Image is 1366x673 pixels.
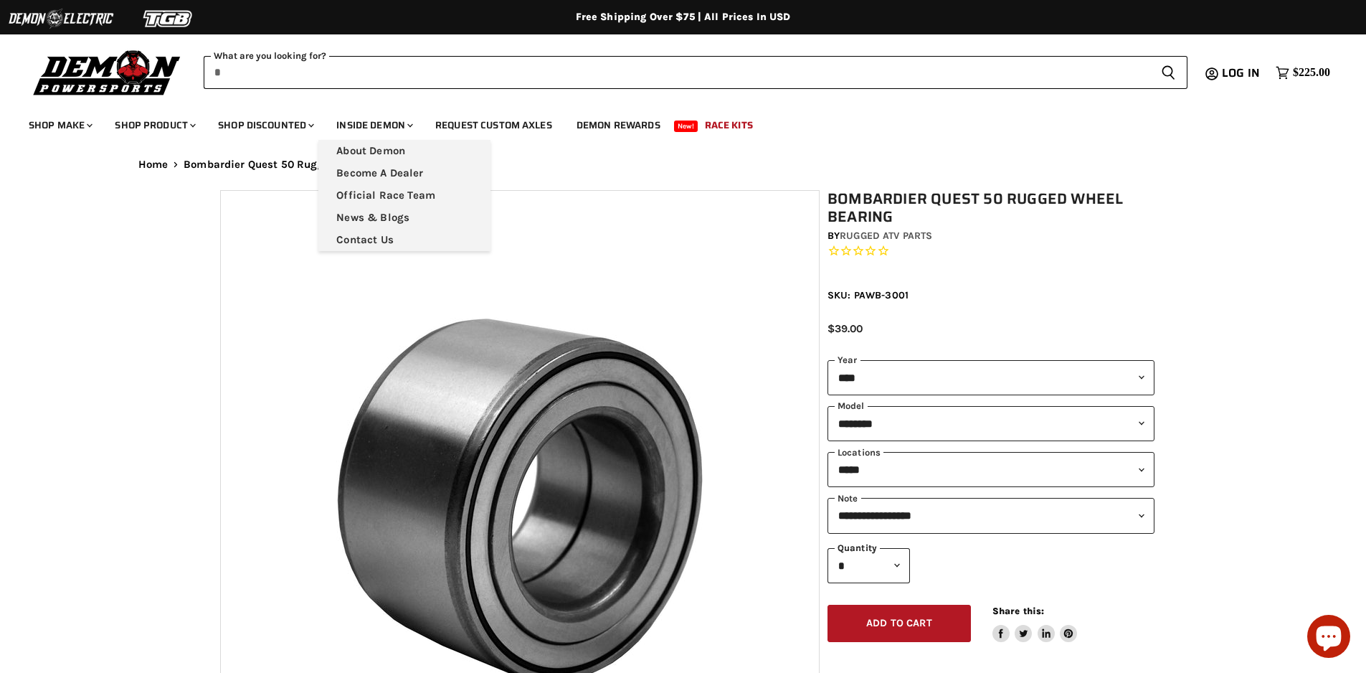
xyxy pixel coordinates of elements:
[827,406,1154,441] select: modal-name
[184,159,415,171] span: Bombardier Quest 50 Rugged Wheel Bearing
[827,605,971,643] button: Add to cart
[827,360,1154,395] select: year
[318,184,490,207] a: Official Race Team
[827,322,863,335] span: $39.00
[566,110,671,140] a: Demon Rewards
[18,105,1327,140] ul: Main menu
[827,498,1154,533] select: keys
[318,140,490,251] ul: Main menu
[992,605,1078,643] aside: Share this:
[29,47,186,98] img: Demon Powersports
[204,56,1187,89] form: Product
[115,5,222,32] img: TGB Logo 2
[110,159,1257,171] nav: Breadcrumbs
[1222,64,1260,82] span: Log in
[694,110,764,140] a: Race Kits
[1149,56,1187,89] button: Search
[326,110,422,140] a: Inside Demon
[1303,615,1355,662] inbox-online-store-chat: Shopify online store chat
[827,548,910,583] select: Quantity
[318,207,490,229] a: News & Blogs
[207,110,323,140] a: Shop Discounted
[827,288,1154,303] div: SKU: PAWB-3001
[840,230,932,242] a: Rugged ATV Parts
[827,244,1154,259] span: Rated 0.0 out of 5 stars 0 reviews
[1268,62,1337,83] a: $225.00
[138,159,169,171] a: Home
[104,110,204,140] a: Shop Product
[318,140,490,162] a: About Demon
[18,110,101,140] a: Shop Make
[7,5,115,32] img: Demon Electric Logo 2
[1293,66,1330,80] span: $225.00
[318,229,490,251] a: Contact Us
[674,121,698,132] span: New!
[827,190,1154,226] h1: Bombardier Quest 50 Rugged Wheel Bearing
[1215,67,1268,80] a: Log in
[992,606,1044,616] span: Share this:
[827,228,1154,244] div: by
[866,617,932,629] span: Add to cart
[827,452,1154,487] select: keys
[110,11,1257,24] div: Free Shipping Over $75 | All Prices In USD
[318,162,490,184] a: Become A Dealer
[204,56,1149,89] input: When autocomplete results are available use up and down arrows to review and enter to select
[424,110,563,140] a: Request Custom Axles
